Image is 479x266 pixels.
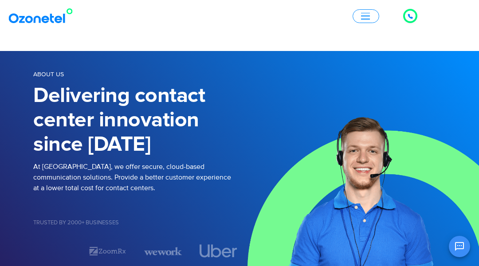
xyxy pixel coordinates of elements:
[144,243,182,259] div: 3 / 7
[89,243,126,259] div: 2 / 7
[200,244,237,258] div: 4 / 7
[33,161,237,193] p: At [GEOGRAPHIC_DATA], we offer secure, cloud-based communication solutions. Provide a better cust...
[33,84,237,157] h1: Delivering contact center innovation since [DATE]
[33,220,237,226] h5: Trusted by 2000+ Businesses
[33,246,71,256] div: 1 / 7
[449,236,470,257] button: Open chat
[33,70,64,78] span: About us
[89,243,126,259] img: zoomrx
[200,244,237,258] img: uber
[33,243,237,259] div: Image Carousel
[144,243,182,259] img: wework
